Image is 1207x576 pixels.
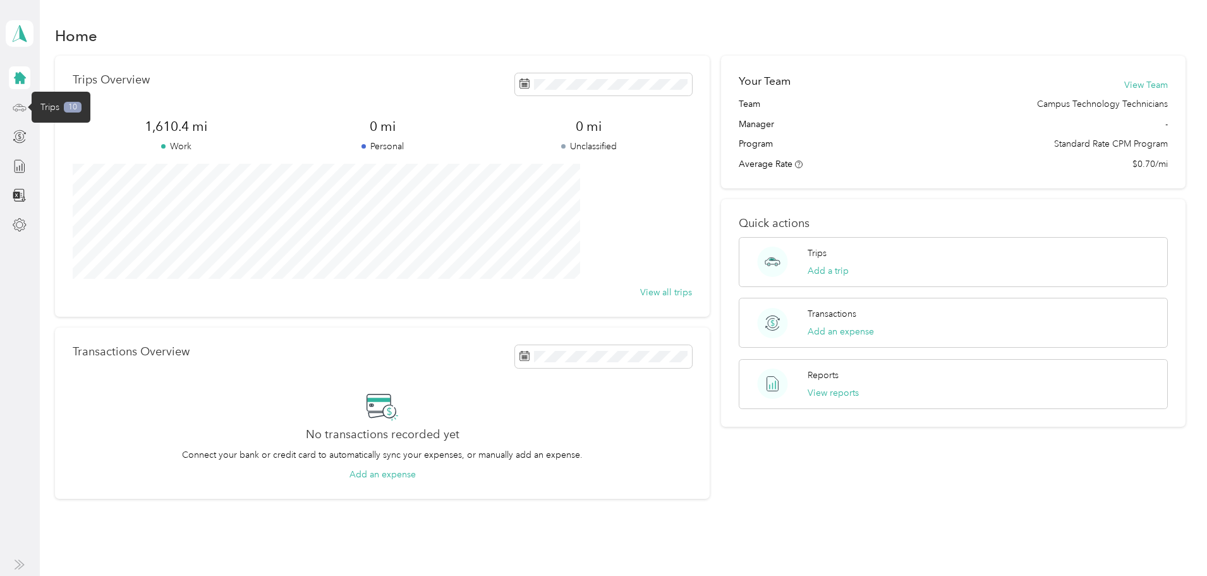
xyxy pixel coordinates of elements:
[739,118,774,131] span: Manager
[64,102,82,113] span: 10
[1054,137,1168,150] span: Standard Rate CPM Program
[808,307,856,321] p: Transactions
[739,97,760,111] span: Team
[1124,78,1168,92] button: View Team
[486,118,693,135] span: 0 mi
[1165,118,1168,131] span: -
[1136,505,1207,576] iframe: Everlance-gr Chat Button Frame
[73,345,190,358] p: Transactions Overview
[73,73,150,87] p: Trips Overview
[808,369,839,382] p: Reports
[182,448,583,462] p: Connect your bank or credit card to automatically sync your expenses, or manually add an expense.
[808,386,859,400] button: View reports
[739,73,791,89] h2: Your Team
[73,140,279,153] p: Work
[808,247,827,260] p: Trips
[55,29,97,42] h1: Home
[279,140,486,153] p: Personal
[1037,97,1168,111] span: Campus Technology Technicians
[808,264,849,278] button: Add a trip
[1132,157,1168,171] span: $0.70/mi
[739,217,1168,230] p: Quick actions
[40,101,59,114] span: Trips
[279,118,486,135] span: 0 mi
[640,286,692,299] button: View all trips
[306,428,459,441] h2: No transactions recorded yet
[73,118,279,135] span: 1,610.4 mi
[739,159,792,169] span: Average Rate
[486,140,693,153] p: Unclassified
[808,325,874,338] button: Add an expense
[739,137,773,150] span: Program
[349,468,416,481] button: Add an expense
